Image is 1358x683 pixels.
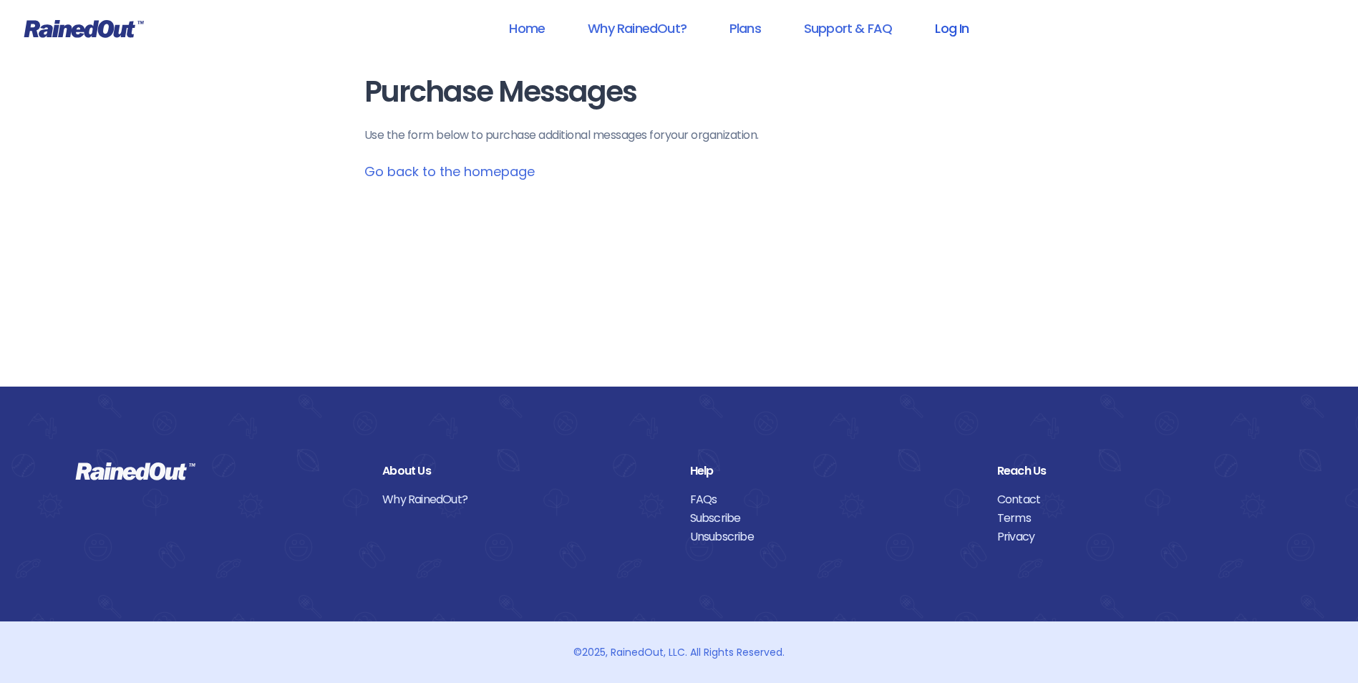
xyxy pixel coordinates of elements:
a: Unsubscribe [690,528,976,546]
a: Go back to the homepage [364,163,535,180]
a: Contact [997,490,1283,509]
div: Reach Us [997,462,1283,480]
a: Privacy [997,528,1283,546]
p: Use the form below to purchase additional messages for your organization . [364,127,994,144]
div: Help [690,462,976,480]
a: Log In [916,12,987,44]
h1: Purchase Messages [364,76,994,108]
a: Terms [997,509,1283,528]
a: Why RainedOut? [382,490,668,509]
a: Subscribe [690,509,976,528]
a: FAQs [690,490,976,509]
a: Support & FAQ [785,12,911,44]
a: Plans [711,12,780,44]
div: About Us [382,462,668,480]
a: Home [490,12,563,44]
a: Why RainedOut? [569,12,705,44]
